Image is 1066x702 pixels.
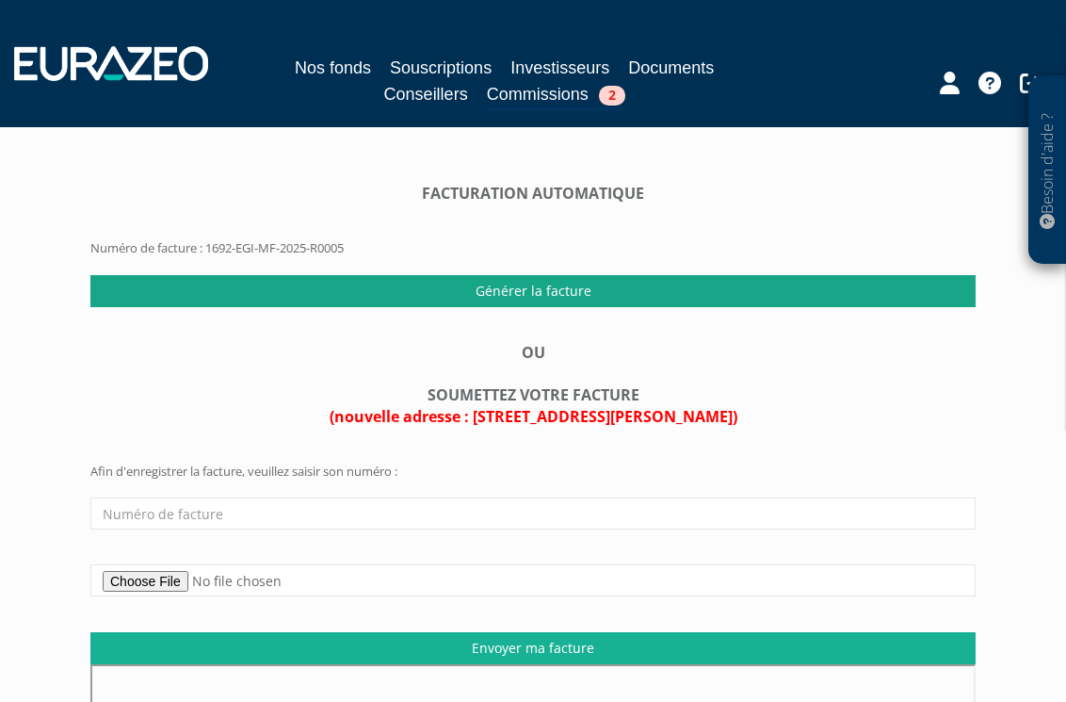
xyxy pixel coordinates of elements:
input: Envoyer ma facture [90,632,976,664]
a: Documents [628,55,714,81]
span: (nouvelle adresse : [STREET_ADDRESS][PERSON_NAME]) [330,406,737,427]
div: FACTURATION AUTOMATIQUE [90,183,976,204]
a: Nos fonds [295,55,371,81]
img: 1732889491-logotype_eurazeo_blanc_rvb.png [14,46,208,80]
a: Conseillers [384,81,468,107]
a: Souscriptions [390,55,492,81]
a: Commissions2 [487,81,625,110]
span: 2 [599,86,625,106]
div: OU SOUMETTEZ VOTRE FACTURE [90,342,976,428]
form: Numéro de facture : 1692-EGI-MF-2025-R0005 [90,183,976,274]
input: Générer la facture [90,275,976,307]
form: Afin d'enregistrer la facture, veuillez saisir son numéro : [90,463,976,663]
input: Numéro de facture [90,498,976,530]
p: Besoin d'aide ? [1037,86,1058,255]
a: Investisseurs [510,55,609,81]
